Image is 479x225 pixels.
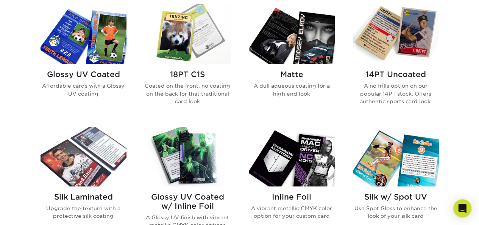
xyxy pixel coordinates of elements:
img: Silk Laminated Trading Cards [41,127,126,186]
h2: Glossy UV Coated [41,70,126,79]
p: A no frills option on our popular 14PT stock. Offers authentic sports card look. [353,82,439,105]
img: Inline Foil Trading Cards [249,127,335,186]
p: A vibrant metallic CMYK color option for your custom card [249,205,335,220]
img: Glossy UV Coated Trading Cards [41,4,126,64]
h2: Glossy UV Coated w/ Inline Foil [145,192,231,211]
img: 14PT Uncoated Trading Cards [353,4,439,64]
img: Matte Trading Cards [249,4,335,64]
p: Affordable cards with a Glossy UV coating [41,82,126,98]
p: A dull aqueous coating for a high end look [249,82,335,98]
img: Glossy UV Coated w/ Inline Foil Trading Cards [145,127,231,186]
img: 18PT C1S Trading Cards [145,4,231,64]
p: Upgrade the texture with a protective silk coating [41,205,126,220]
a: Matte Trading Cards Matte A dull aqueous coating for a high end look [249,4,335,117]
h2: Matte [249,70,335,79]
h2: Inline Foil [249,192,335,201]
a: Glossy UV Coated Trading Cards Glossy UV Coated Affordable cards with a Glossy UV coating [41,4,126,117]
p: Coated on the front, no coating on the back for that traditional card look [145,82,231,105]
h2: Silk w/ Spot UV [353,192,439,201]
img: Silk w/ Spot UV Trading Cards [353,127,439,186]
h2: 18PT C1S [145,70,231,79]
h2: Silk Laminated [41,192,126,201]
a: 18PT C1S Trading Cards 18PT C1S Coated on the front, no coating on the back for that traditional ... [145,4,231,117]
p: Use Spot Gloss to enhance the look of your silk card [353,205,439,220]
div: Open Intercom Messenger [453,199,471,217]
a: 14PT Uncoated Trading Cards 14PT Uncoated A no frills option on our popular 14PT stock. Offers au... [353,4,439,117]
h2: 14PT Uncoated [353,70,439,79]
